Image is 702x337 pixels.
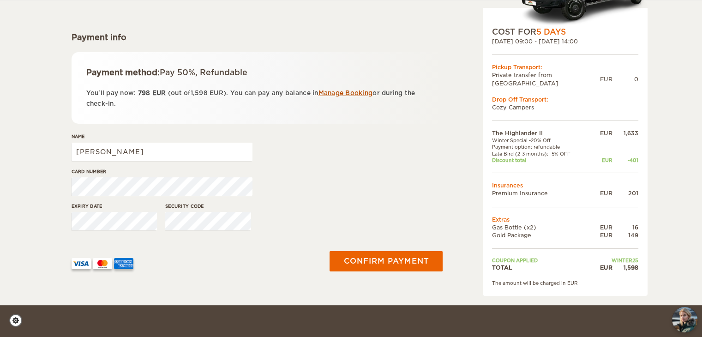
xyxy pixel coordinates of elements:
[9,314,28,327] a: Cookie settings
[492,157,590,163] td: Discount total
[72,258,91,269] img: VISA
[492,37,638,45] div: [DATE] 09:00 - [DATE] 14:00
[672,307,697,332] img: Freyja at Cozy Campers
[492,216,638,223] td: Extras
[318,90,373,96] a: Manage Booking
[590,189,612,197] div: EUR
[536,27,566,36] span: 5 Days
[492,26,638,37] div: COST FOR
[612,223,638,231] div: 16
[72,203,157,210] label: Expiry date
[72,32,443,43] div: Payment info
[138,90,150,96] span: 798
[590,129,612,137] div: EUR
[492,144,590,150] td: Payment option: refundable
[330,251,443,271] button: Confirm payment
[86,88,428,109] p: You'll pay now: (out of ). You can pay any balance in or during the check-in.
[492,264,590,271] td: TOTAL
[612,231,638,239] div: 149
[612,189,638,197] div: 201
[152,90,166,96] span: EUR
[492,231,590,239] td: Gold Package
[492,257,590,264] td: Coupon applied
[492,71,600,87] td: Private transfer from [GEOGRAPHIC_DATA]
[114,258,133,269] img: AMEX
[492,189,590,197] td: Premium Insurance
[492,96,638,103] div: Drop Off Transport:
[72,133,252,140] label: Name
[492,103,638,111] td: Cozy Campers
[590,231,612,239] div: EUR
[492,280,638,286] div: The amount will be charged in EUR
[492,223,590,231] td: Gas Bottle (x2)
[612,75,638,83] div: 0
[590,264,612,271] div: EUR
[612,264,638,271] div: 1,598
[165,203,251,210] label: Security code
[492,129,590,137] td: The Highlander II
[672,307,697,332] button: chat-button
[492,137,590,144] td: Winter Special -20% Off
[590,223,612,231] div: EUR
[210,90,223,96] span: EUR
[492,181,638,189] td: Insurances
[590,257,638,264] td: WINTER25
[612,157,638,163] div: -401
[492,63,638,71] div: Pickup Transport:
[492,150,590,157] td: Late Bird (2-3 months): -5% OFF
[160,68,247,77] span: Pay 50%, Refundable
[86,67,428,78] div: Payment method:
[191,90,208,96] span: 1,598
[72,168,252,175] label: Card number
[600,75,612,83] div: EUR
[590,157,612,163] div: EUR
[612,129,638,137] div: 1,633
[93,258,112,269] img: mastercard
